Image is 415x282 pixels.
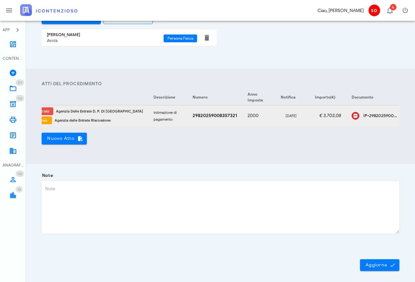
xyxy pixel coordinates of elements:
button: Distintivo [382,3,397,18]
span: Persona Fisica [167,34,193,42]
th: Importo(€): Non ordinato. Attiva per ordinare in ordine crescente. [307,90,346,105]
span: Numero [193,95,207,100]
button: SD [366,3,382,18]
th: Numero: Non ordinato. Attiva per ordinare in ordine crescente. [187,90,242,105]
span: Documento [352,95,373,100]
span: 132 [18,172,22,176]
span: Distintivo [16,186,23,193]
img: logo-text-2x.png [20,4,77,16]
div: Avola [47,38,164,43]
th: Documento [346,90,402,105]
div: Clicca per aprire un'anteprima del file o scaricarlo [352,112,359,120]
span: Aggiorna [365,262,394,268]
th: Notifica: Non ordinato. Attiva per ordinare in ordine crescente. [275,90,307,105]
label: Note [40,172,53,179]
span: Distintivo [16,79,24,86]
th: Resistenti [12,90,148,105]
span: Distintivo [16,170,24,177]
button: Aggiorna [360,259,399,271]
div: Ciao, [PERSON_NAME] [317,7,364,14]
small: [DATE] [286,114,297,118]
span: 33 [18,187,21,192]
th: Anno Imposta: Non ordinato. Attiva per ordinare in ordine crescente. [242,90,275,105]
span: Descrizione [154,95,175,100]
div: IP-29820259008357321 [363,113,397,118]
th: Descrizione: Non ordinato. Attiva per ordinare in ordine crescente. [148,90,187,105]
span: Importo(€) [315,95,335,100]
button: Nuovo Atto [42,133,87,144]
span: SD [368,5,380,16]
span: Distintivo [390,4,396,10]
div: ANAGRAFICA [3,162,23,168]
div: Agenzia delle Entrate Riscossione [55,118,143,123]
div: [PERSON_NAME] [47,32,164,37]
strong: 29820259008357321 [193,113,237,118]
div: Clicca per aprire un'anteprima del file o scaricarlo [363,113,397,118]
button: Elimina [203,34,211,42]
div: Agenzia Delle Entrate D. P. Di [GEOGRAPHIC_DATA] [56,109,143,114]
span: Nuovo Atto [47,136,82,141]
span: 126 [18,96,22,101]
span: 317 [18,81,22,85]
em: € 3.703,08 [319,113,341,118]
span: Distintivo [16,95,24,101]
div: CONTENZIOSO [3,56,23,61]
span: Anno Imposta [248,92,263,102]
span: Notifica [281,95,296,100]
small: Intimazione di pagamento [154,110,177,122]
h4: Atti del Procedimento [42,80,399,87]
td: 2000 [242,105,275,126]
